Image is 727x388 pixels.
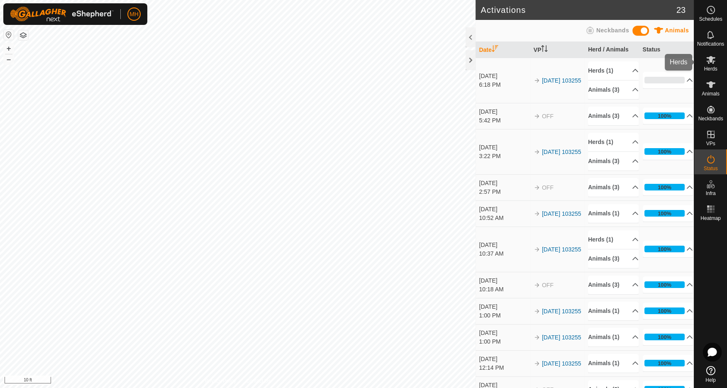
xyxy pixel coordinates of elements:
[534,334,540,341] img: arrow
[476,42,530,58] th: Date
[246,377,271,385] a: Contact Us
[644,246,685,252] div: 100%
[705,191,715,196] span: Infra
[588,107,639,125] p-accordion-header: Animals (3)
[534,308,540,315] img: arrow
[698,116,723,121] span: Neckbands
[479,311,529,320] div: 1:00 PM
[481,5,676,15] h2: Activations
[479,276,529,285] div: [DATE]
[479,214,529,222] div: 10:52 AM
[588,328,639,347] p-accordion-header: Animals (1)
[706,141,715,146] span: VPs
[658,333,671,341] div: 100%
[479,285,529,294] div: 10:18 AM
[479,205,529,214] div: [DATE]
[534,246,540,253] img: arrow
[479,179,529,188] div: [DATE]
[542,77,581,84] a: [DATE] 103255
[479,143,529,152] div: [DATE]
[479,241,529,249] div: [DATE]
[588,178,639,197] p-accordion-header: Animals (3)
[694,363,727,386] a: Help
[205,377,236,385] a: Privacy Policy
[643,355,693,371] p-accordion-header: 100%
[676,4,686,16] span: 23
[658,112,671,120] div: 100%
[588,152,639,171] p-accordion-header: Animals (3)
[534,113,540,120] img: arrow
[704,66,717,71] span: Herds
[479,72,529,81] div: [DATE]
[697,41,724,46] span: Notifications
[658,307,671,315] div: 100%
[588,204,639,223] p-accordion-header: Animals (1)
[643,107,693,124] p-accordion-header: 100%
[479,337,529,346] div: 1:00 PM
[542,308,581,315] a: [DATE] 103255
[4,44,14,54] button: +
[588,354,639,373] p-accordion-header: Animals (1)
[700,216,721,221] span: Heatmap
[542,149,581,155] a: [DATE] 103255
[644,307,685,314] div: 100%
[658,359,671,367] div: 100%
[588,230,639,249] p-accordion-header: Herds (1)
[492,46,498,53] p-sorticon: Activate to sort
[588,133,639,151] p-accordion-header: Herds (1)
[644,112,685,119] div: 100%
[479,329,529,337] div: [DATE]
[479,249,529,258] div: 10:37 AM
[18,30,28,40] button: Map Layers
[588,249,639,268] p-accordion-header: Animals (3)
[542,246,581,253] a: [DATE] 103255
[534,360,540,367] img: arrow
[479,188,529,196] div: 2:57 PM
[643,329,693,345] p-accordion-header: 100%
[644,210,685,217] div: 100%
[530,42,585,58] th: VP
[643,143,693,160] p-accordion-header: 100%
[644,184,685,190] div: 100%
[658,148,671,156] div: 100%
[479,116,529,125] div: 5:42 PM
[479,355,529,364] div: [DATE]
[10,7,114,22] img: Gallagher Logo
[644,281,685,288] div: 100%
[479,152,529,161] div: 3:22 PM
[534,210,540,217] img: arrow
[643,241,693,257] p-accordion-header: 100%
[542,184,554,191] span: OFF
[588,81,639,99] p-accordion-header: Animals (3)
[658,281,671,289] div: 100%
[588,276,639,294] p-accordion-header: Animals (3)
[541,46,548,53] p-sorticon: Activate to sort
[643,72,693,88] p-accordion-header: 0%
[658,210,671,217] div: 100%
[534,77,540,84] img: arrow
[643,205,693,222] p-accordion-header: 100%
[703,166,717,171] span: Status
[4,30,14,40] button: Reset Map
[665,27,689,34] span: Animals
[542,360,581,367] a: [DATE] 103255
[639,42,694,58] th: Status
[596,27,629,34] span: Neckbands
[643,303,693,319] p-accordion-header: 100%
[658,245,671,253] div: 100%
[644,148,685,155] div: 100%
[542,210,581,217] a: [DATE] 103255
[4,54,14,64] button: –
[644,334,685,340] div: 100%
[588,61,639,80] p-accordion-header: Herds (1)
[644,77,685,83] div: 0%
[643,179,693,195] p-accordion-header: 100%
[643,276,693,293] p-accordion-header: 100%
[542,282,554,288] span: OFF
[479,81,529,89] div: 6:18 PM
[542,334,581,341] a: [DATE] 103255
[699,17,722,22] span: Schedules
[588,302,639,320] p-accordion-header: Animals (1)
[644,360,685,366] div: 100%
[479,303,529,311] div: [DATE]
